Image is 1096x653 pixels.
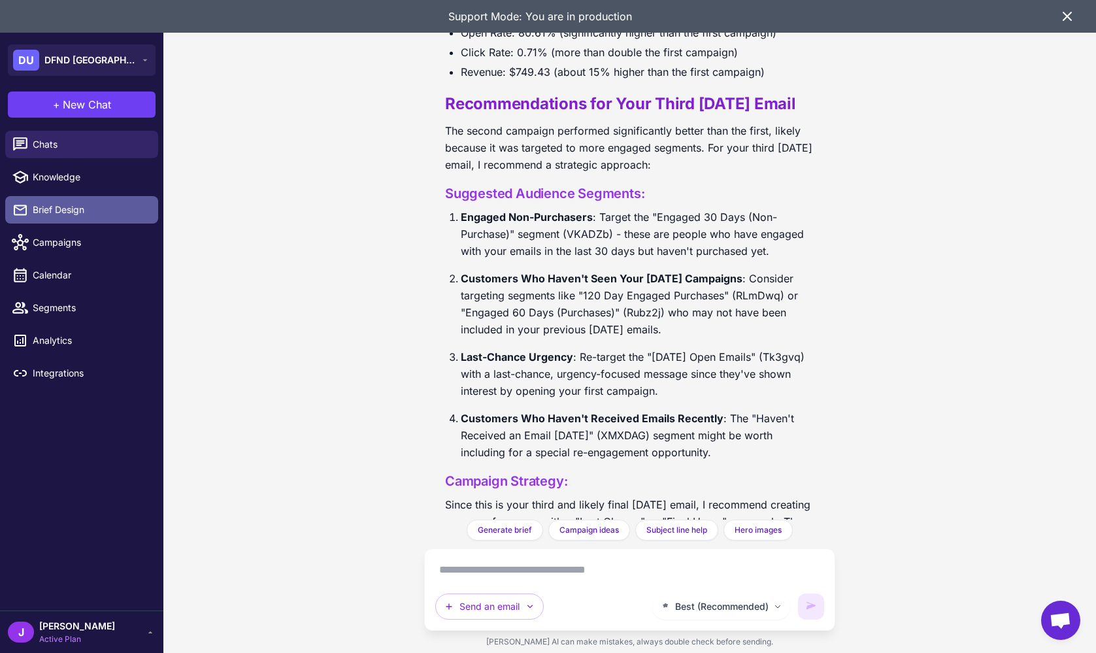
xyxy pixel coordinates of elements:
a: Calendar [5,261,158,289]
button: Subject line help [635,520,718,541]
p: : Re-target the "[DATE] Open Emails" (Tk3gvq) with a last-chance, urgency-focused message since t... [461,348,814,399]
span: Brief Design [33,203,148,217]
li: Revenue: $749.43 (about 15% higher than the first campaign) [461,63,814,80]
span: Active Plan [39,633,115,645]
h3: Campaign Strategy: [445,471,814,491]
a: Analytics [5,327,158,354]
a: Knowledge [5,163,158,191]
span: Analytics [33,333,148,348]
button: +New Chat [8,92,156,118]
a: Campaigns [5,229,158,256]
span: Calendar [33,268,148,282]
a: Integrations [5,360,158,387]
div: [PERSON_NAME] AI can make mistakes, always double check before sending. [424,631,835,653]
p: : Target the "Engaged 30 Days (Non-Purchase)" segment (VKADZb) - these are people who have engage... [461,209,814,260]
a: Brief Design [5,196,158,224]
button: DUDFND [GEOGRAPHIC_DATA] [8,44,156,76]
div: J [8,622,34,643]
a: Segments [5,294,158,322]
div: DU [13,50,39,71]
span: Subject line help [646,524,707,536]
span: Segments [33,301,148,315]
button: Send an email [435,594,544,620]
a: Chats [5,131,158,158]
span: Best (Recommended) [675,599,769,614]
li: Click Rate: 0.71% (more than double the first campaign) [461,44,814,61]
p: : The "Haven't Received an Email [DATE]" (XMXDAG) segment might be worth including for a special ... [461,410,814,461]
strong: Customers Who Haven't Received Emails Recently [461,412,723,425]
span: Campaigns [33,235,148,250]
span: Integrations [33,366,148,380]
button: Best (Recommended) [652,594,790,620]
span: Campaign ideas [559,524,619,536]
a: Open chat [1041,601,1080,640]
button: Campaign ideas [548,520,630,541]
span: Chats [33,137,148,152]
span: Hero images [735,524,782,536]
h2: Recommendations for Your Third [DATE] Email [445,93,814,114]
strong: Last-Chance Urgency [461,350,573,363]
p: Since this is your third and likely final [DATE] email, I recommend creating a sense of urgency w... [445,496,814,581]
p: : Consider targeting segments like "120 Day Engaged Purchases" (RLmDwq) or "Engaged 60 Days (Purc... [461,270,814,338]
span: Generate brief [478,524,532,536]
span: DFND [GEOGRAPHIC_DATA] [44,53,136,67]
h3: Suggested Audience Segments: [445,184,814,203]
span: [PERSON_NAME] [39,619,115,633]
span: + [53,97,60,112]
button: Hero images [723,520,793,541]
span: Knowledge [33,170,148,184]
strong: Engaged Non-Purchasers [461,210,593,224]
p: The second campaign performed significantly better than the first, likely because it was targeted... [445,122,814,173]
button: Generate brief [467,520,543,541]
span: New Chat [63,97,111,112]
strong: Customers Who Haven't Seen Your [DATE] Campaigns [461,272,742,285]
